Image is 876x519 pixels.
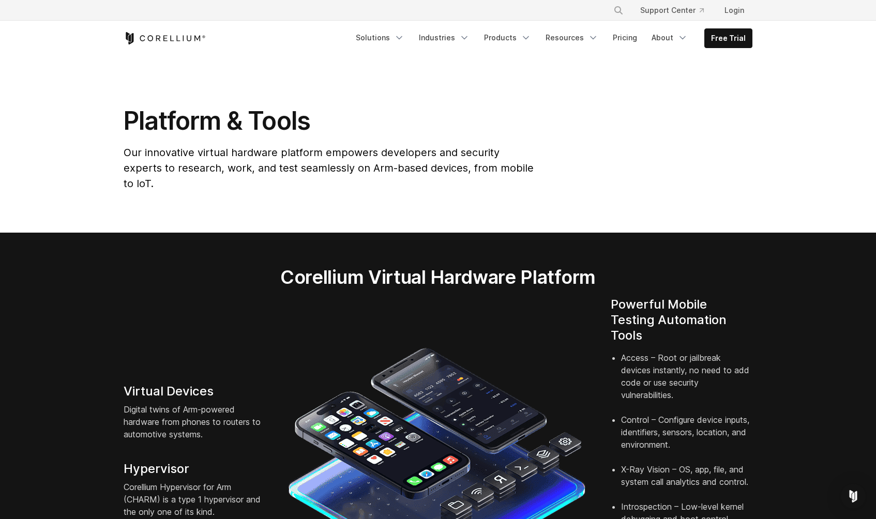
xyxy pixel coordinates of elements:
h4: Hypervisor [124,461,265,477]
a: Pricing [607,28,643,47]
p: Digital twins of Arm-powered hardware from phones to routers to automotive systems. [124,403,265,440]
h2: Corellium Virtual Hardware Platform [232,266,644,288]
a: Support Center [632,1,712,20]
li: Access – Root or jailbreak devices instantly, no need to add code or use security vulnerabilities. [621,352,752,414]
div: Open Intercom Messenger [841,484,866,509]
a: About [645,28,694,47]
a: Industries [413,28,476,47]
a: Solutions [350,28,411,47]
a: Resources [539,28,605,47]
a: Products [478,28,537,47]
a: Corellium Home [124,32,206,44]
span: Our innovative virtual hardware platform empowers developers and security experts to research, wo... [124,146,534,190]
li: X-Ray Vision – OS, app, file, and system call analytics and control. [621,463,752,500]
a: Free Trial [705,29,752,48]
h4: Virtual Devices [124,384,265,399]
div: Navigation Menu [601,1,752,20]
li: Control – Configure device inputs, identifiers, sensors, location, and environment. [621,414,752,463]
h4: Powerful Mobile Testing Automation Tools [611,297,752,343]
div: Navigation Menu [350,28,752,48]
a: Login [716,1,752,20]
h1: Platform & Tools [124,105,536,136]
p: Corellium Hypervisor for Arm (CHARM) is a type 1 hypervisor and the only one of its kind. [124,481,265,518]
button: Search [609,1,628,20]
